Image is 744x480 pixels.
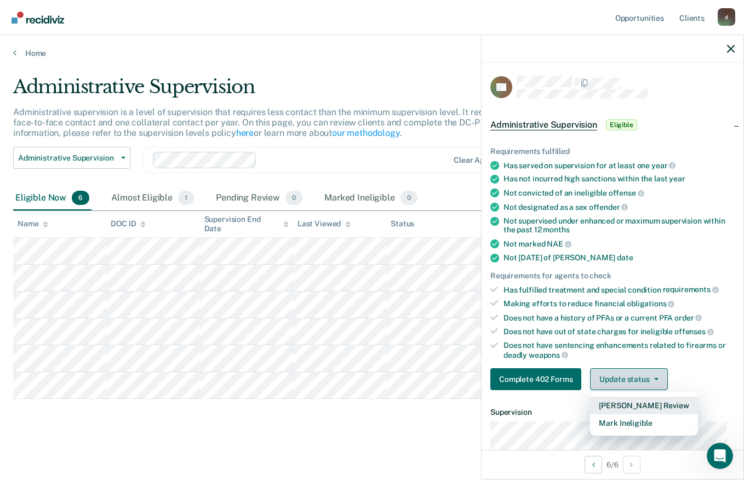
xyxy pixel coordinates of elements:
div: Status [391,219,414,228]
div: Administrative SupervisionEligible [482,107,743,142]
span: offender [589,203,628,212]
span: months [543,225,569,234]
div: Name [18,219,48,228]
div: DOC ID [111,219,146,228]
button: Previous Opportunity [585,456,602,473]
a: our methodology [332,128,400,138]
span: offense [609,188,644,197]
span: 0 [285,191,302,205]
span: Administrative Supervision [490,119,597,130]
span: Eligible [606,119,637,130]
img: Recidiviz [12,12,64,24]
div: Requirements fulfilled [490,147,735,156]
div: Has not incurred high sanctions within the last [503,174,735,184]
span: date [617,253,633,262]
span: year [669,174,685,183]
div: Eligible Now [13,186,91,210]
dt: Supervision [490,408,735,417]
div: Not designated as a sex [503,202,735,212]
div: Not convicted of an ineligible [503,188,735,198]
div: 6 / 6 [482,450,743,479]
div: Requirements for agents to check [490,271,735,281]
div: Has served on supervision for at least one [503,161,735,170]
div: Making efforts to reduce financial [503,299,735,308]
a: here [236,128,254,138]
span: year [651,161,676,170]
div: Not [DATE] of [PERSON_NAME] [503,253,735,262]
button: [PERSON_NAME] Review [590,397,697,414]
div: Does not have a history of PFAs or a current PFA order [503,313,735,323]
span: 6 [72,191,89,205]
button: Update status [590,368,667,390]
div: Marked Ineligible [322,186,420,210]
span: obligations [627,299,674,308]
div: Supervision End Date [204,215,289,233]
button: Complete 402 Forms [490,368,581,390]
button: Next Opportunity [623,456,640,473]
button: Profile dropdown button [718,8,735,26]
iframe: Intercom live chat [707,443,733,469]
div: d [718,8,735,26]
span: 0 [400,191,417,205]
div: Administrative Supervision [13,76,571,107]
div: Does not have sentencing enhancements related to firearms or deadly [503,341,735,359]
div: Has fulfilled treatment and special condition [503,285,735,295]
a: Home [13,48,731,58]
div: Last Viewed [297,219,351,228]
span: offenses [674,327,714,336]
div: Pending Review [214,186,305,210]
div: Not marked [503,239,735,249]
button: Mark Ineligible [590,414,697,432]
div: Almost Eligible [109,186,196,210]
span: 1 [178,191,194,205]
div: Does not have out of state charges for ineligible [503,327,735,336]
a: Navigate to form link [490,368,586,390]
span: NAE [547,239,571,248]
span: weapons [529,351,568,359]
span: Administrative Supervision [18,153,117,163]
span: requirements [663,285,719,294]
p: Administrative supervision is a level of supervision that requires less contact than the minimum ... [13,107,559,138]
div: Clear agents [454,156,500,165]
div: Not supervised under enhanced or maximum supervision within the past 12 [503,216,735,235]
